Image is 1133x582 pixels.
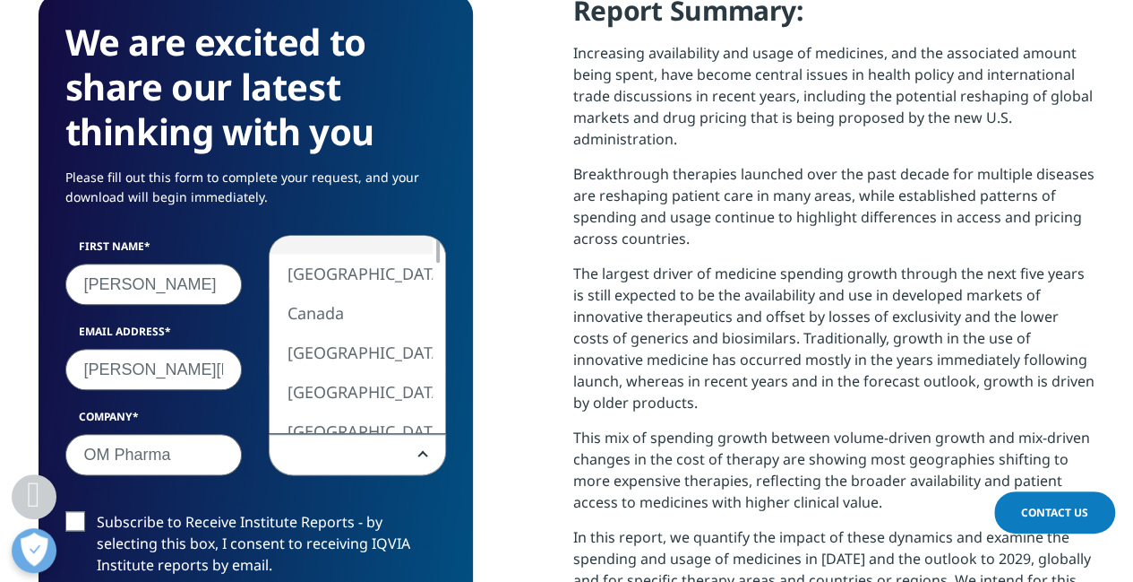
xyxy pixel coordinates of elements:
[573,427,1095,526] p: This mix of spending growth between volume-driven growth and mix-driven changes in the cost of th...
[270,293,433,333] li: Canada
[573,163,1095,263] p: Breakthrough therapies launched over the past decade for multiple diseases are reshaping patient ...
[270,333,433,372] li: [GEOGRAPHIC_DATA]
[65,20,446,154] h3: We are excited to share our latest thinking with you
[12,528,56,573] button: Abrir preferencias
[573,42,1095,163] p: Increasing availability and usage of medicines, and the associated amount being spent, have becom...
[573,263,1095,427] p: The largest driver of medicine spending growth through the next five years is still expected to b...
[65,168,446,221] p: Please fill out this form to complete your request, and your download will begin immediately.
[270,254,433,293] li: [GEOGRAPHIC_DATA]
[65,324,243,349] label: Email Address
[270,372,433,412] li: [GEOGRAPHIC_DATA]
[1021,505,1088,520] span: Contact Us
[65,409,243,434] label: Company
[270,412,433,451] li: [GEOGRAPHIC_DATA]
[65,239,243,264] label: First Name
[994,491,1115,534] a: Contact Us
